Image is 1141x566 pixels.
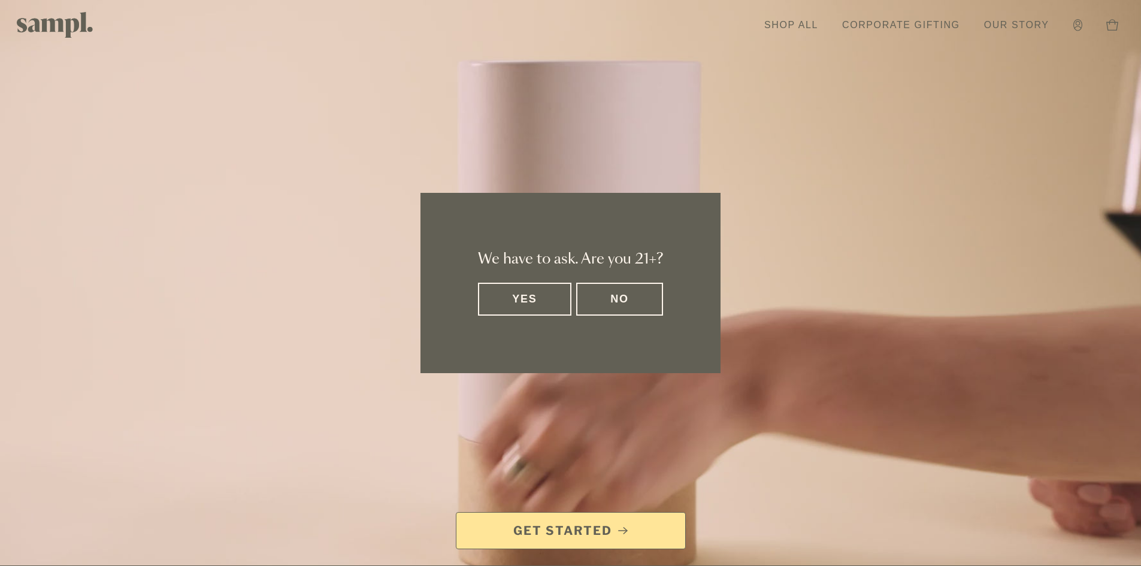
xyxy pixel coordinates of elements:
[758,12,824,38] a: Shop All
[513,522,612,539] span: Get Started
[17,12,93,38] img: Sampl logo
[456,512,686,549] a: Get Started
[836,12,966,38] a: Corporate Gifting
[978,12,1055,38] a: Our Story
